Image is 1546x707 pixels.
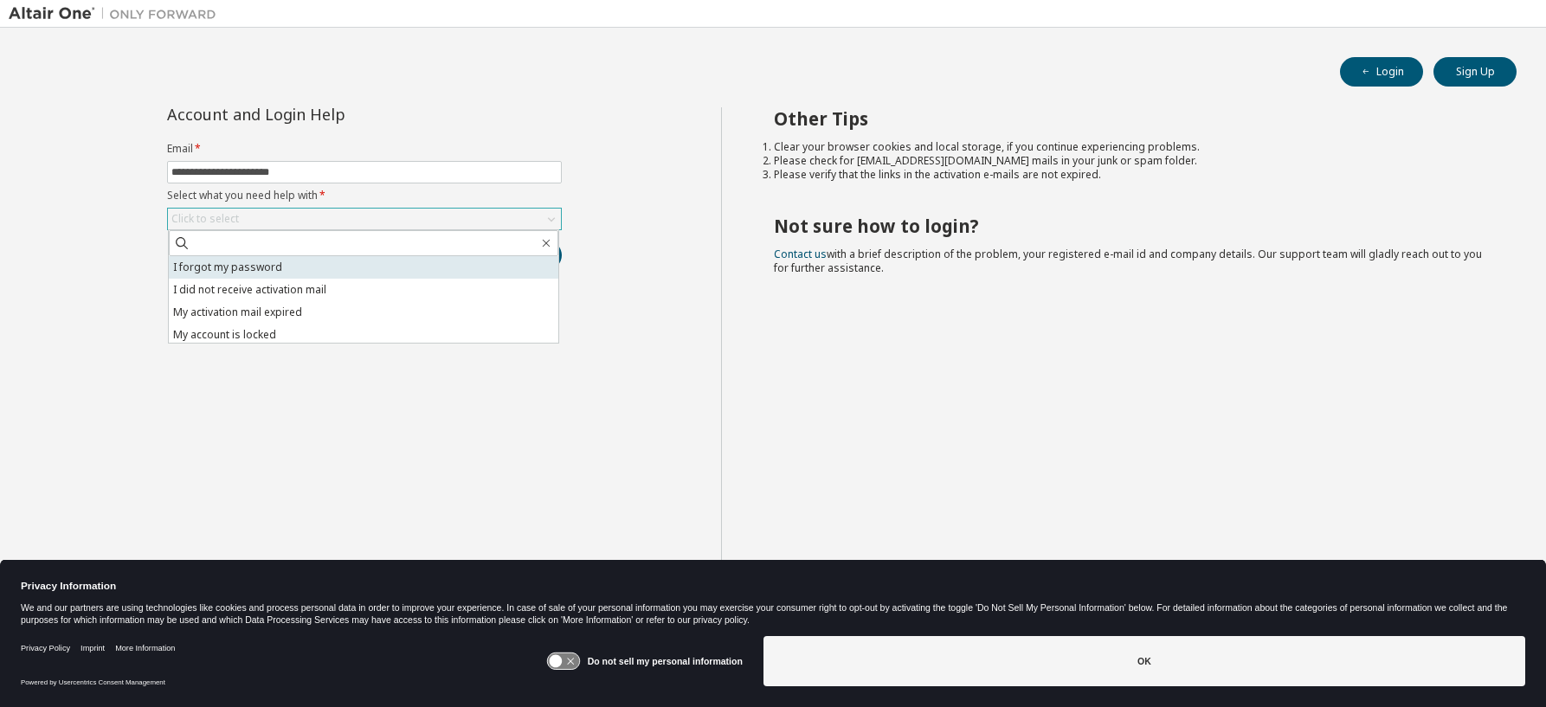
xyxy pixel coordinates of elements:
div: Click to select [171,212,239,226]
img: Altair One [9,5,225,22]
button: Sign Up [1433,57,1517,87]
button: Login [1340,57,1423,87]
span: with a brief description of the problem, your registered e-mail id and company details. Our suppo... [774,247,1482,275]
li: Clear your browser cookies and local storage, if you continue experiencing problems. [774,140,1486,154]
li: I forgot my password [169,256,558,279]
a: Contact us [774,247,827,261]
li: Please check for [EMAIL_ADDRESS][DOMAIN_NAME] mails in your junk or spam folder. [774,154,1486,168]
h2: Other Tips [774,107,1486,130]
div: Click to select [168,209,561,229]
h2: Not sure how to login? [774,215,1486,237]
li: Please verify that the links in the activation e-mails are not expired. [774,168,1486,182]
div: Account and Login Help [167,107,483,121]
label: Email [167,142,562,156]
label: Select what you need help with [167,189,562,202]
